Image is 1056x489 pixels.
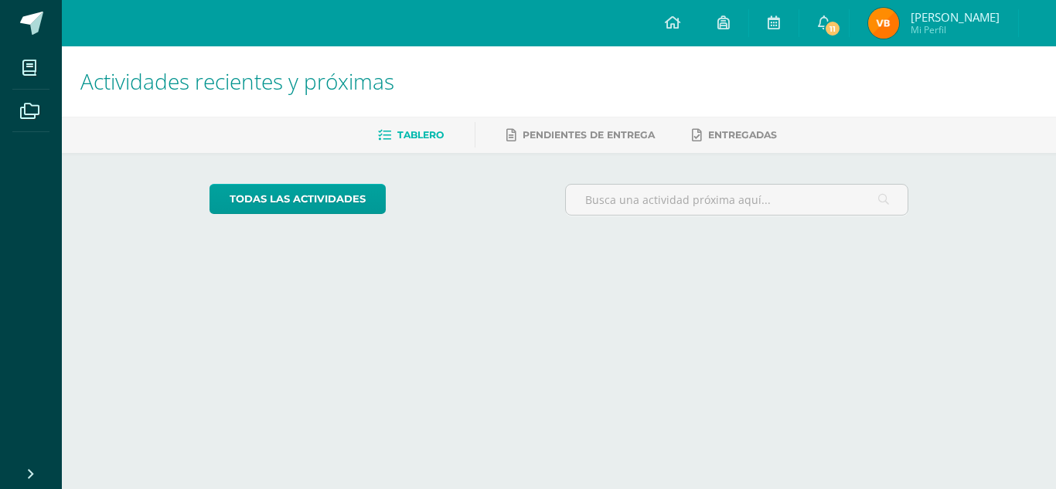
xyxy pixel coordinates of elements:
a: Pendientes de entrega [506,123,655,148]
img: fd75f864c6a6b0fef5bd7603cd2ef97d.png [868,8,899,39]
span: 11 [824,20,841,37]
span: Entregadas [708,129,777,141]
a: Tablero [378,123,444,148]
a: todas las Actividades [209,184,386,214]
span: Actividades recientes y próximas [80,66,394,96]
span: [PERSON_NAME] [911,9,1000,25]
span: Pendientes de entrega [523,129,655,141]
span: Mi Perfil [911,23,1000,36]
span: Tablero [397,129,444,141]
input: Busca una actividad próxima aquí... [566,185,908,215]
a: Entregadas [692,123,777,148]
